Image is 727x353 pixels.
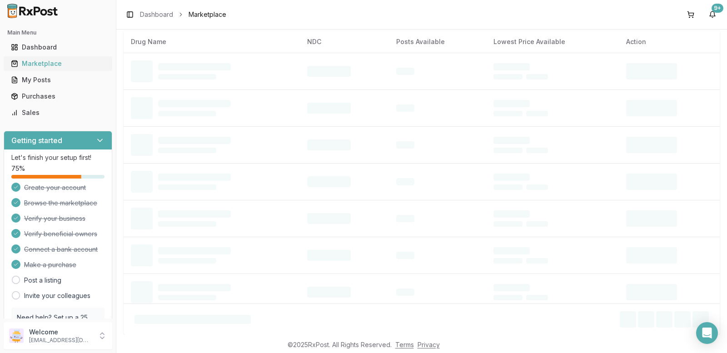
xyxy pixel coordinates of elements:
[140,10,173,19] a: Dashboard
[24,291,90,300] a: Invite your colleagues
[11,59,105,68] div: Marketplace
[7,39,109,55] a: Dashboard
[29,328,92,337] p: Welcome
[418,341,440,348] a: Privacy
[7,29,109,36] h2: Main Menu
[29,337,92,344] p: [EMAIL_ADDRESS][DOMAIN_NAME]
[7,88,109,104] a: Purchases
[395,341,414,348] a: Terms
[712,4,723,13] div: 9+
[124,31,300,53] th: Drug Name
[11,92,105,101] div: Purchases
[7,104,109,121] a: Sales
[24,245,98,254] span: Connect a bank account
[486,31,619,53] th: Lowest Price Available
[705,7,720,22] button: 9+
[389,31,486,53] th: Posts Available
[17,313,99,340] p: Need help? Set up a 25 minute call with our team to set up.
[189,10,226,19] span: Marketplace
[4,4,62,18] img: RxPost Logo
[24,260,76,269] span: Make a purchase
[11,153,105,162] p: Let's finish your setup first!
[4,56,112,71] button: Marketplace
[11,43,105,52] div: Dashboard
[7,72,109,88] a: My Posts
[4,73,112,87] button: My Posts
[11,164,25,173] span: 75 %
[11,108,105,117] div: Sales
[24,229,97,239] span: Verify beneficial owners
[140,10,226,19] nav: breadcrumb
[11,135,62,146] h3: Getting started
[11,75,105,85] div: My Posts
[24,214,85,223] span: Verify your business
[24,276,61,285] a: Post a listing
[4,105,112,120] button: Sales
[7,55,109,72] a: Marketplace
[4,40,112,55] button: Dashboard
[9,328,24,343] img: User avatar
[619,31,720,53] th: Action
[300,31,389,53] th: NDC
[696,322,718,344] div: Open Intercom Messenger
[24,199,97,208] span: Browse the marketplace
[24,183,86,192] span: Create your account
[4,89,112,104] button: Purchases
